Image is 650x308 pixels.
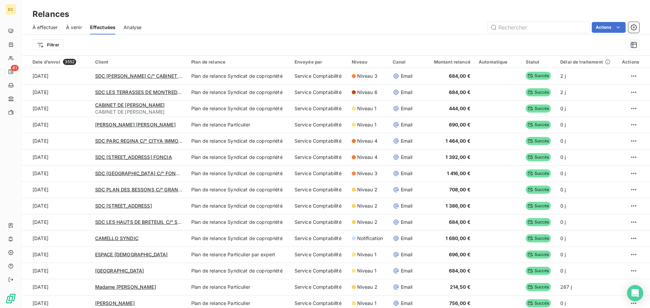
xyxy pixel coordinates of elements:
[187,68,290,84] td: Plan de relance Syndicat de copropriété
[22,165,91,182] td: [DATE]
[357,284,377,290] span: Niveau 2
[95,268,144,274] span: [GEOGRAPHIC_DATA]
[357,186,377,193] span: Niveau 2
[556,246,616,263] td: 0 j
[357,267,376,274] span: Niveau 1
[393,59,416,65] div: Canal
[556,214,616,230] td: 0 j
[290,100,348,117] td: Service Comptabilité
[95,235,138,241] span: CAMELLO SYNDIC
[187,84,290,100] td: Plan de relance Syndicat de copropriété
[526,283,551,291] span: Succès
[526,299,551,307] span: Succès
[95,73,223,79] span: SDC [PERSON_NAME] C/° CABINET D'[PERSON_NAME]
[187,214,290,230] td: Plan de relance Syndicat de copropriété
[449,122,471,127] span: 690,00 €
[401,170,413,177] span: Email
[357,170,377,177] span: Niveau 3
[290,117,348,133] td: Service Comptabilité
[479,59,518,65] div: Automatique
[352,59,385,65] div: Niveau
[357,203,377,209] span: Niveau 2
[187,133,290,149] td: Plan de relance Syndicat de copropriété
[5,4,16,15] div: EC
[526,59,552,65] div: Statut
[22,68,91,84] td: [DATE]
[95,203,152,209] span: SDC [STREET_ADDRESS]
[95,219,210,225] span: SDC LES HAUTS DE BRETEUIL C/° SL IMMOBILIER
[5,293,16,304] img: Logo LeanPay
[401,300,413,307] span: Email
[187,117,290,133] td: Plan de relance Particulier
[449,187,471,192] span: 708,00 €
[95,154,172,160] span: SDC [STREET_ADDRESS] FONCIA
[556,279,616,295] td: 287 j
[401,154,413,161] span: Email
[556,230,616,246] td: 0 j
[449,300,471,306] span: 756,00 €
[90,24,116,31] span: Effectuées
[446,154,471,160] span: 1 392,00 €
[526,251,551,259] span: Succès
[95,122,176,127] span: [PERSON_NAME] [PERSON_NAME]
[187,149,290,165] td: Plan de relance Syndicat de copropriété
[450,284,471,290] span: 214,50 €
[446,235,471,241] span: 1 680,00 €
[22,100,91,117] td: [DATE]
[526,218,551,226] span: Succès
[401,121,413,128] span: Email
[401,138,413,144] span: Email
[401,284,413,290] span: Email
[66,24,82,31] span: À venir
[290,133,348,149] td: Service Comptabilité
[22,230,91,246] td: [DATE]
[526,137,551,145] span: Succès
[187,182,290,198] td: Plan de relance Syndicat de copropriété
[526,88,551,96] span: Succès
[449,219,471,225] span: 684,00 €
[401,203,413,209] span: Email
[95,284,156,290] span: Madame [PERSON_NAME]
[290,198,348,214] td: Service Comptabilité
[32,8,69,20] h3: Relances
[487,22,589,33] input: Rechercher
[357,138,377,144] span: Niveau 4
[556,133,616,149] td: 0 j
[290,68,348,84] td: Service Comptabilité
[32,24,58,31] span: À effectuer
[295,59,344,65] div: Envoyée par
[290,246,348,263] td: Service Comptabilité
[290,214,348,230] td: Service Comptabilité
[22,198,91,214] td: [DATE]
[449,105,471,111] span: 444,00 €
[526,72,551,80] span: Succès
[526,121,551,129] span: Succès
[526,104,551,113] span: Succès
[11,65,19,71] span: 61
[22,84,91,100] td: [DATE]
[290,263,348,279] td: Service Comptabilité
[187,246,290,263] td: Plan de relance Particulier par expert
[357,154,377,161] span: Niveau 4
[187,198,290,214] td: Plan de relance Syndicat de copropriété
[556,117,616,133] td: 0 j
[621,59,639,65] div: Actions
[556,263,616,279] td: 0 j
[401,186,413,193] span: Email
[95,300,135,306] span: [PERSON_NAME]
[401,219,413,226] span: Email
[556,68,616,84] td: 2 j
[22,133,91,149] td: [DATE]
[290,165,348,182] td: Service Comptabilité
[22,182,91,198] td: [DATE]
[401,73,413,79] span: Email
[556,84,616,100] td: 2 j
[357,73,377,79] span: Niveau 3
[95,59,109,65] span: Client
[187,279,290,295] td: Plan de relance Particulier
[290,279,348,295] td: Service Comptabilité
[556,100,616,117] td: 0 j
[290,149,348,165] td: Service Comptabilité
[449,89,471,95] span: 684,00 €
[556,198,616,214] td: 0 j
